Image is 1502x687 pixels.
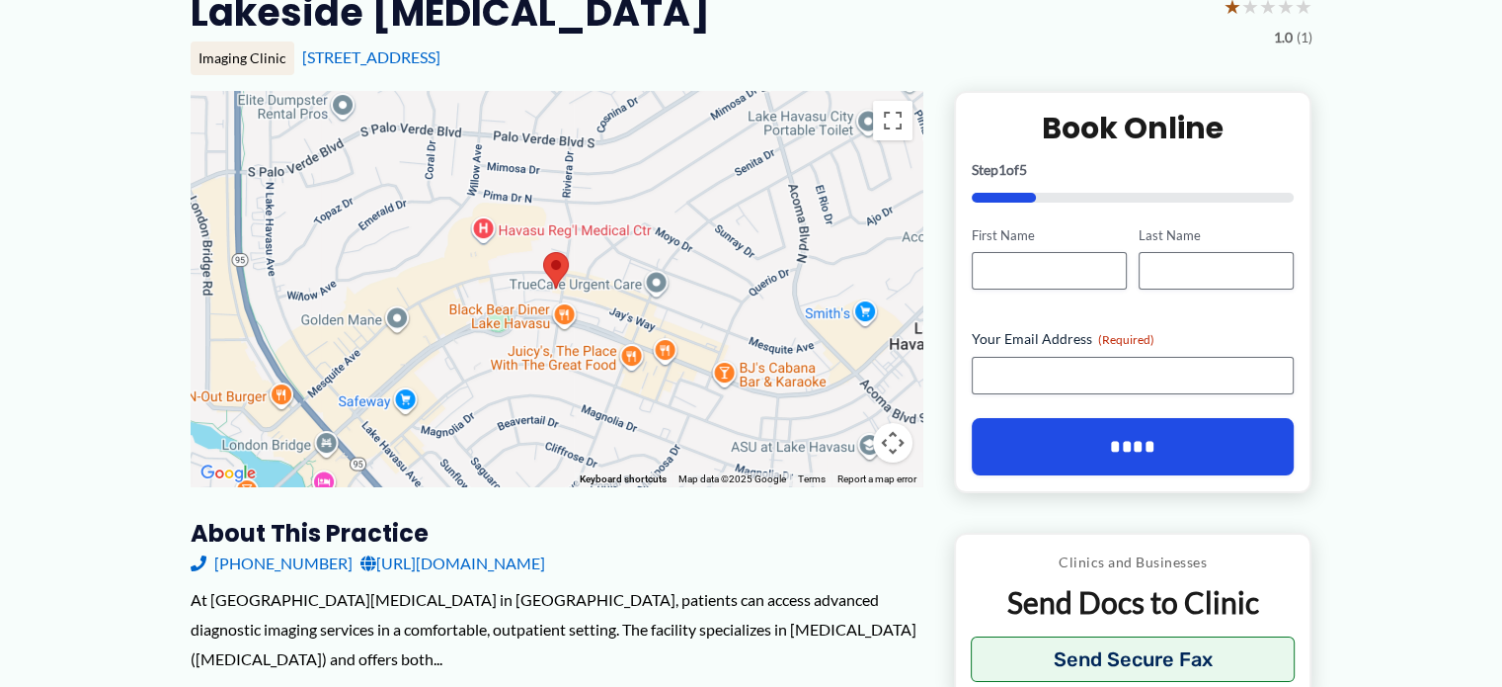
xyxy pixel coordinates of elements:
[1098,332,1154,347] span: (Required)
[971,583,1296,622] p: Send Docs to Clinic
[1297,25,1312,50] span: (1)
[191,585,922,673] div: At [GEOGRAPHIC_DATA][MEDICAL_DATA] in [GEOGRAPHIC_DATA], patients can access advanced diagnostic ...
[798,473,826,484] a: Terms (opens in new tab)
[1019,161,1027,178] span: 5
[998,161,1006,178] span: 1
[191,42,294,75] div: Imaging Clinic
[196,461,261,486] img: Google
[972,226,1127,245] label: First Name
[972,163,1295,177] p: Step of
[678,473,786,484] span: Map data ©2025 Google
[873,423,912,463] button: Map camera controls
[971,550,1296,575] p: Clinics and Businesses
[837,473,916,484] a: Report a map error
[873,101,912,140] button: Toggle fullscreen view
[580,472,667,486] button: Keyboard shortcuts
[971,637,1296,682] button: Send Secure Fax
[1274,25,1293,50] span: 1.0
[191,549,353,578] a: [PHONE_NUMBER]
[360,549,545,578] a: [URL][DOMAIN_NAME]
[302,47,440,66] a: [STREET_ADDRESS]
[1139,226,1294,245] label: Last Name
[972,109,1295,147] h2: Book Online
[196,461,261,486] a: Open this area in Google Maps (opens a new window)
[972,329,1295,349] label: Your Email Address
[191,518,922,549] h3: About this practice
